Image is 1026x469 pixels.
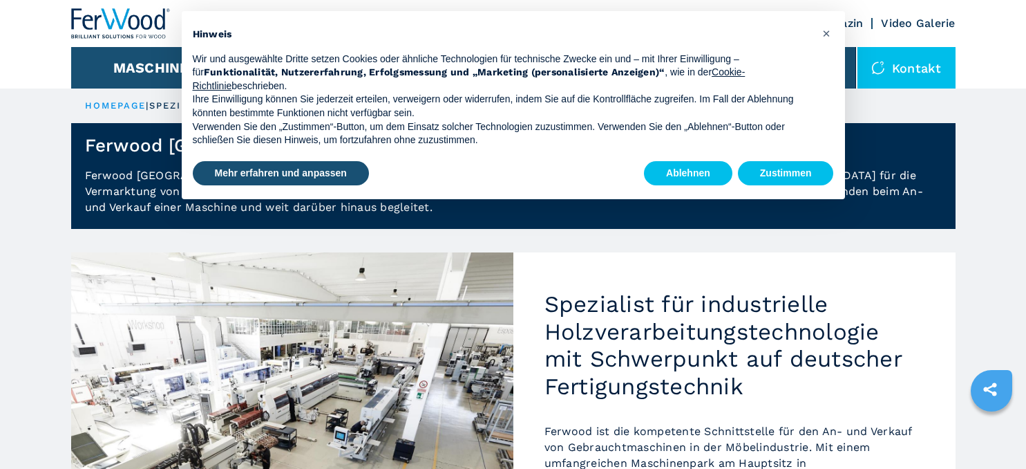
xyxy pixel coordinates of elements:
[193,120,812,147] p: Verwenden Sie den „Zustimmen“-Button, um dem Einsatz solcher Technologien zuzustimmen. Verwenden ...
[71,167,956,229] p: Ferwood [GEOGRAPHIC_DATA], eine Niederlassung der Ferwood Unternehmensgruppe, ist der ideale Ansp...
[881,17,955,30] a: Video Galerie
[193,28,812,42] h2: Hinweis
[193,53,812,93] p: Wir und ausgewählte Dritte setzen Cookies oder ähnliche Technologien für technische Zwecke ein un...
[193,93,812,120] p: Ihre Einwilligung können Sie jederzeit erteilen, verweigern oder widerrufen, indem Sie auf die Ko...
[816,22,838,44] button: Schließen Sie diesen Hinweis
[973,372,1007,407] a: sharethis
[146,100,149,111] span: |
[149,100,285,112] p: spezielle marktseite
[738,161,834,186] button: Zustimmen
[193,161,369,186] button: Mehr erfahren und anpassen
[193,66,745,91] a: Cookie-Richtlinie
[822,25,830,42] span: ×
[85,134,353,156] h1: Ferwood [GEOGRAPHIC_DATA]
[71,8,171,39] img: Ferwood
[204,66,665,77] strong: Funktionalität, Nutzererfahrung, Erfolgsmessung und „Marketing (personalisierte Anzeigen)“
[857,47,956,89] div: Kontakt
[644,161,732,186] button: Ablehnen
[544,291,924,400] h2: Spezialist für industrielle Holzverarbeitungstechnologie mit Schwerpunkt auf deutscher Fertigungs...
[85,100,146,111] a: HOMEPAGE
[871,61,885,75] img: Kontakt
[113,59,200,76] button: Maschinen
